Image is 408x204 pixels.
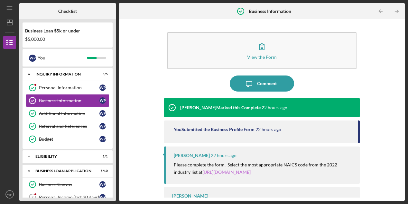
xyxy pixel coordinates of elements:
mark: Please complete the form. Select the most appropriate NAICS code from the 2022 industry list at [174,162,338,174]
div: [PERSON_NAME] [172,193,208,199]
text: WP [7,193,12,196]
div: Eligibility [35,155,92,158]
time: 2025-10-06 15:43 [262,105,287,110]
tspan: 7 [32,195,33,199]
a: 7Personal Income (last 30 days)WP [26,191,109,204]
button: WP [3,188,16,201]
time: 2025-10-06 15:36 [211,153,236,158]
a: Personal InformationWP [26,81,109,94]
div: W P [99,181,106,188]
div: INQUIRY INFORMATION [35,72,92,76]
div: You [38,52,87,63]
b: Checklist [58,9,77,14]
div: Personal Information [39,85,99,90]
div: Personal Income (last 30 days) [39,195,99,200]
a: Business InformationWP [26,94,109,107]
div: View the Form [247,55,277,59]
a: [URL][DOMAIN_NAME] [202,169,251,175]
div: Comment [257,75,277,92]
a: Referral and ReferencesWP [26,120,109,133]
div: [PERSON_NAME] [174,153,210,158]
div: 1 / 1 [96,155,108,158]
div: Budget [39,137,99,142]
div: [PERSON_NAME] Marked this Complete [180,105,261,110]
div: W P [99,194,106,200]
div: Business Loan $5k or under [25,28,110,33]
a: Business CanvasWP [26,178,109,191]
div: 5 / 5 [96,72,108,76]
div: W P [29,55,36,62]
div: $5,000.00 [25,37,110,42]
b: Business Information [249,9,291,14]
div: Referral and References [39,124,99,129]
a: BudgetWP [26,133,109,146]
a: Additional InformationWP [26,107,109,120]
div: W P [99,136,106,142]
div: W P [99,123,106,129]
time: 2025-10-06 15:39 [255,127,281,132]
div: W P [99,97,106,104]
button: Comment [230,75,294,92]
div: Business Canvas [39,182,99,187]
button: View the Form [167,32,357,69]
div: BUSINESS LOAN APPLICATION [35,169,92,173]
div: Additional Information [39,111,99,116]
div: W P [99,110,106,117]
div: Business Information [39,98,99,103]
div: You Submitted the Business Profile Form [174,127,255,132]
div: 5 / 10 [96,169,108,173]
div: W P [99,84,106,91]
